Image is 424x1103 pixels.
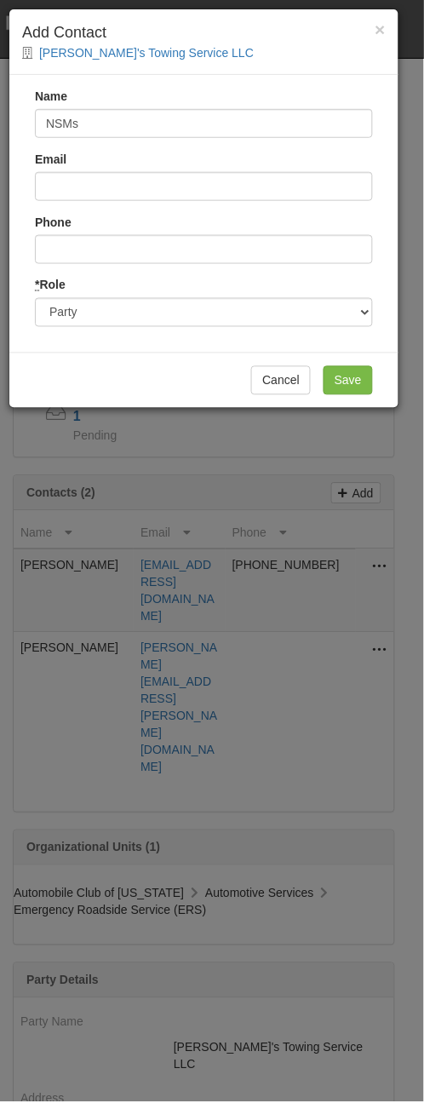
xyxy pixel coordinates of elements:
[251,366,311,395] button: Cancel
[35,279,39,292] abbr: required
[375,20,386,38] button: Close
[35,277,66,294] label: Role
[35,151,66,168] label: Email
[375,20,386,39] span: ×
[35,88,67,105] label: Name
[22,22,386,44] h4: Add Contact
[324,366,373,395] input: Save
[35,214,72,231] label: Phone
[39,46,254,60] a: [PERSON_NAME]'s Towing Service LLC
